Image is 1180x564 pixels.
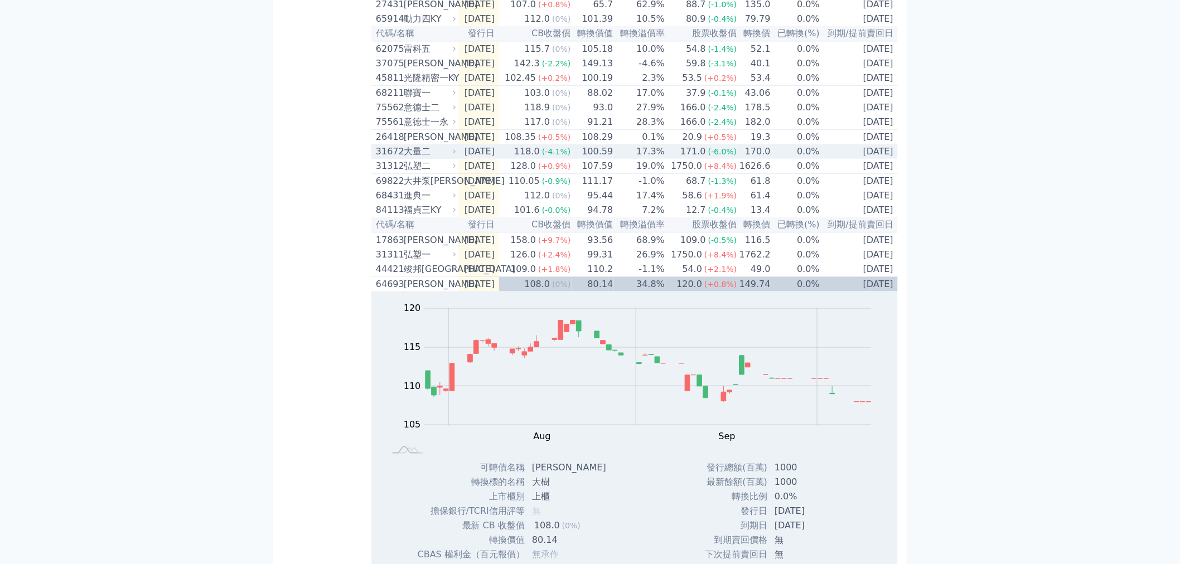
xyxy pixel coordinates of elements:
td: 178.5 [737,100,771,115]
span: (-1.3%) [708,177,737,186]
div: 進典一 [404,189,454,202]
div: 弘塑二 [404,159,454,173]
div: 112.0 [523,189,553,202]
td: 0.0% [771,232,820,247]
td: [DATE] [458,247,499,262]
span: (0%) [552,118,570,127]
td: [DATE] [768,504,852,519]
div: 80.9 [684,12,708,26]
div: 84113 [376,203,401,217]
td: [DATE] [458,262,499,277]
td: 0.0% [771,174,820,189]
td: 149.13 [572,56,614,71]
div: 1750.0 [669,248,704,261]
span: (0%) [552,103,570,112]
div: 58.6 [680,189,705,202]
div: 108.0 [523,278,553,291]
td: [DATE] [820,277,898,292]
td: 52.1 [737,41,771,56]
div: 128.0 [508,159,538,173]
td: 0.0% [771,277,820,292]
span: (+0.5%) [538,133,570,142]
div: 75561 [376,115,401,129]
tspan: 120 [404,303,421,313]
td: 99.31 [572,247,614,262]
th: 發行日 [458,217,499,232]
div: 12.7 [684,203,708,217]
div: 142.3 [512,57,542,70]
tspan: 105 [404,419,421,430]
th: 發行日 [458,26,499,41]
td: [DATE] [820,247,898,262]
td: [DATE] [820,100,898,115]
div: 59.8 [684,57,708,70]
div: 福貞三KY [404,203,454,217]
td: 19.0% [614,159,666,174]
div: 65914 [376,12,401,26]
td: [DATE] [458,144,499,159]
div: 109.0 [678,234,708,247]
td: [DATE] [820,188,898,203]
td: 0.0% [771,86,820,101]
div: 117.0 [523,115,553,129]
td: [DATE] [820,12,898,26]
th: 轉換溢價率 [614,217,666,232]
div: 1750.0 [669,159,704,173]
td: [DATE] [458,232,499,247]
td: 上市櫃別 [417,490,525,504]
div: 102.45 [502,71,538,85]
td: 28.3% [614,115,666,130]
td: [DATE] [820,86,898,101]
td: 最新餘額(百萬) [695,475,768,490]
td: [PERSON_NAME] [525,461,615,475]
tspan: Aug [534,431,551,441]
div: 103.0 [523,86,553,100]
td: 100.19 [572,71,614,86]
td: [DATE] [820,203,898,217]
td: 轉換價值 [417,533,525,548]
td: -4.6% [614,56,666,71]
div: 115.7 [523,42,553,56]
td: 27.9% [614,100,666,115]
td: 34.8% [614,277,666,292]
div: 62075 [376,42,401,56]
div: 118.0 [512,145,542,158]
div: 大井泵[PERSON_NAME] [404,174,454,188]
td: 93.0 [572,100,614,115]
div: 37.9 [684,86,708,100]
span: (-0.9%) [542,177,571,186]
td: 0.0% [771,56,820,71]
div: [PERSON_NAME] [404,278,454,291]
td: 轉換比例 [695,490,768,504]
span: 無承作 [532,550,559,560]
div: 31312 [376,159,401,173]
td: 88.02 [572,86,614,101]
td: 0.0% [771,12,820,26]
td: [DATE] [458,86,499,101]
td: [DATE] [458,188,499,203]
td: [DATE] [458,277,499,292]
td: 可轉債名稱 [417,461,525,475]
td: [DATE] [458,159,499,174]
td: 無 [768,533,852,548]
span: (-3.1%) [708,59,737,68]
div: 109.0 [508,262,538,276]
div: 意德士二 [404,101,454,114]
td: [DATE] [820,130,898,145]
td: 61.8 [737,174,771,189]
td: 17.3% [614,144,666,159]
span: (-4.1%) [542,147,571,156]
span: 無 [532,506,541,517]
th: 轉換價 [737,217,771,232]
th: 已轉換(%) [771,26,820,41]
td: 無 [768,548,852,562]
td: 1626.6 [737,159,771,174]
div: 158.0 [508,234,538,247]
th: 股票收盤價 [665,217,737,232]
td: 108.29 [572,130,614,145]
th: 到期/提前賣回日 [820,26,898,41]
td: 61.4 [737,188,771,203]
td: 1000 [768,475,852,490]
div: 75562 [376,101,401,114]
td: 到期賣回價格 [695,533,768,548]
